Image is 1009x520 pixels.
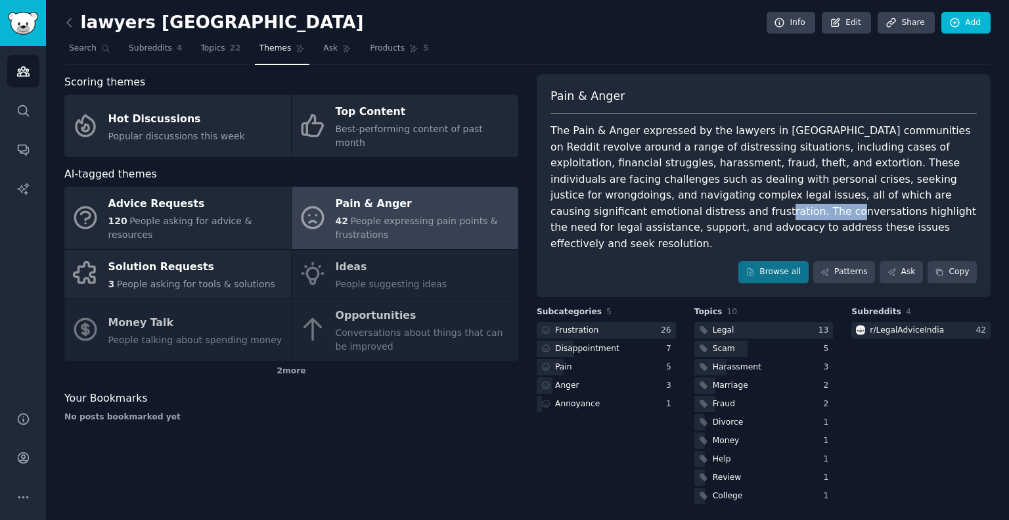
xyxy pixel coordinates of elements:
span: People expressing pain points & frustrations [336,216,498,240]
a: Hot DiscussionsPopular discussions this week [64,95,291,157]
h2: lawyers [GEOGRAPHIC_DATA] [64,12,364,34]
a: Search [64,38,115,65]
span: Subreddits [129,43,172,55]
div: Frustration [555,325,598,337]
div: Advice Requests [108,194,284,215]
div: Help [713,454,731,465]
div: 1 [666,398,676,410]
a: LegalAdviceIndiar/LegalAdviceIndia42 [851,322,991,339]
span: Products [370,43,405,55]
a: Edit [822,12,871,34]
a: Products5 [365,38,433,65]
span: 42 [336,216,348,226]
div: Marriage [713,380,748,392]
span: AI-tagged themes [64,166,157,183]
span: Search [69,43,97,55]
a: Legal13 [694,322,834,339]
span: 3 [108,279,115,289]
span: 4 [906,307,911,316]
div: 1 [824,472,834,484]
div: 1 [824,435,834,447]
a: College1 [694,488,834,504]
a: Disappointment7 [537,341,676,357]
div: Pain [555,362,572,373]
div: Legal [713,325,734,337]
div: 26 [661,325,676,337]
div: 2 more [64,361,518,382]
div: 3 [666,380,676,392]
div: 7 [666,343,676,355]
a: Annoyance1 [537,396,676,412]
span: Popular discussions this week [108,131,245,141]
span: 10 [727,307,737,316]
a: Pain & Anger42People expressing pain points & frustrations [292,187,518,249]
div: Hot Discussions [108,108,245,130]
span: Subreddits [851,306,901,318]
div: Divorce [713,417,744,429]
div: Top Content [336,102,512,123]
a: Scam5 [694,341,834,357]
div: No posts bookmarked yet [64,412,518,423]
a: Anger3 [537,377,676,394]
span: 22 [230,43,241,55]
div: 3 [824,362,834,373]
div: Pain & Anger [336,194,512,215]
span: 4 [177,43,183,55]
a: Review1 [694,469,834,486]
div: 1 [824,490,834,502]
span: Topics [694,306,723,318]
div: Solution Requests [108,256,275,277]
div: 1 [824,454,834,465]
span: Themes [259,43,292,55]
a: Top ContentBest-performing content of past month [292,95,518,157]
span: People asking for advice & resources [108,216,252,240]
div: 2 [824,398,834,410]
div: Review [713,472,742,484]
div: 5 [666,362,676,373]
span: 5 [423,43,429,55]
img: GummySearch logo [8,12,38,35]
div: Fraud [713,398,735,410]
div: The Pain & Anger expressed by the lawyers in [GEOGRAPHIC_DATA] communities on Reddit revolve arou... [550,123,977,252]
span: People asking for tools & solutions [117,279,275,289]
span: 120 [108,216,127,226]
a: Harassment3 [694,359,834,375]
span: Ask [323,43,338,55]
div: 2 [824,380,834,392]
img: LegalAdviceIndia [856,325,865,335]
a: Frustration26 [537,322,676,339]
div: 1 [824,417,834,429]
button: Copy [928,261,977,283]
a: Solution Requests3People asking for tools & solutions [64,250,291,298]
a: Divorce1 [694,414,834,431]
div: Disappointment [555,343,619,355]
span: 5 [606,307,612,316]
a: Advice Requests120People asking for advice & resources [64,187,291,249]
span: Your Bookmarks [64,390,148,407]
a: Subreddits4 [124,38,187,65]
div: Annoyance [555,398,600,410]
a: Money1 [694,433,834,449]
a: Topics22 [196,38,245,65]
div: Money [713,435,740,447]
a: Themes [255,38,310,65]
span: Pain & Anger [550,88,625,105]
a: Pain5 [537,359,676,375]
div: College [713,490,743,502]
div: Scam [713,343,735,355]
a: Marriage2 [694,377,834,394]
a: Add [941,12,991,34]
span: Topics [200,43,225,55]
div: 42 [975,325,991,337]
a: Fraud2 [694,396,834,412]
a: Share [878,12,934,34]
div: 5 [824,343,834,355]
span: Scoring themes [64,74,145,91]
a: Browse all [738,261,809,283]
a: Ask [880,261,923,283]
a: Ask [319,38,356,65]
div: r/ LegalAdviceIndia [870,325,944,337]
a: Help1 [694,451,834,467]
a: Info [767,12,815,34]
span: Subcategories [537,306,602,318]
